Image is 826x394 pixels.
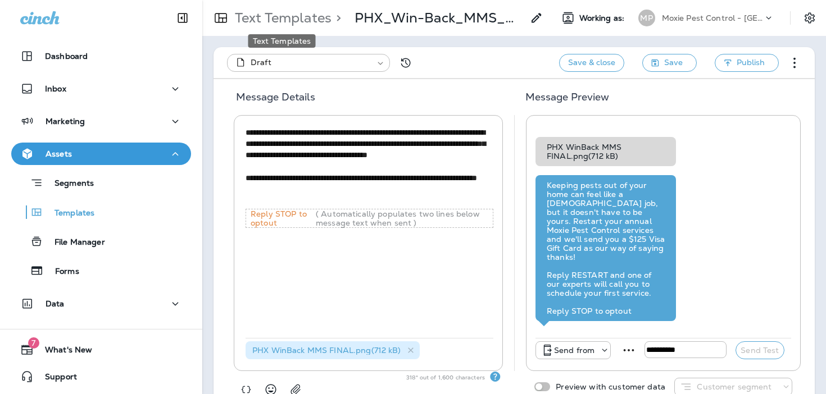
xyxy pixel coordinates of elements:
div: PHX WinBack MMS FINAL.png(712 kB) [246,341,420,359]
button: Inbox [11,77,191,100]
p: Preview with customer data [550,382,665,391]
p: Segments [43,178,94,190]
h5: Message Preview [512,88,806,115]
p: Data [46,299,65,308]
span: Draft [251,57,271,68]
p: Text Templates [230,10,332,26]
button: Collapse Sidebar [167,7,198,29]
span: Support [34,372,77,386]
p: File Manager [43,237,105,248]
button: Settings [800,8,820,28]
span: What's New [34,345,92,359]
p: Send from [554,346,594,355]
p: Marketing [46,117,85,126]
span: Publish [737,56,765,70]
p: Forms [44,267,79,277]
button: Dashboard [11,45,191,67]
button: 7What's New [11,338,191,361]
button: Support [11,365,191,388]
p: 318 * out of 1,600 characters [406,373,489,382]
button: Save [642,54,697,72]
p: Reply STOP to optout [246,209,316,227]
button: View Changelog [394,52,417,74]
p: ( Automatically populates two lines below message text when sent ) [316,209,493,227]
p: > [332,10,341,26]
p: Moxie Pest Control - [GEOGRAPHIC_DATA] [662,13,763,22]
span: PHX WinBack MMS FINAL.png ( 712 kB ) [252,345,401,355]
button: Forms [11,259,191,282]
p: Inbox [45,84,66,93]
p: Dashboard [45,52,88,61]
div: Text Segments Text messages are billed per segment. A single segment is typically 160 characters,... [489,371,501,382]
p: Templates [43,208,94,219]
p: Customer segment [697,382,771,391]
span: Working as: [579,13,627,23]
button: Save & close [559,54,624,72]
button: Marketing [11,110,191,132]
button: Segments [11,171,191,195]
p: Assets [46,149,72,158]
div: PHX WinBack MMS FINAL.png ( 712 kB ) [535,137,676,166]
div: Keeping pests out of your home can feel like a [DEMOGRAPHIC_DATA] job, but it doesn't have to be ... [547,181,665,315]
span: 7 [28,337,39,349]
button: Assets [11,143,191,165]
p: PHX_Win-Back_MMS_Q3_2025 [355,10,523,26]
div: Text Templates [248,34,316,48]
button: File Manager [11,230,191,253]
span: Save [664,56,683,70]
button: Data [11,292,191,315]
div: MP [638,10,655,26]
button: Templates [11,200,191,224]
button: Publish [715,54,779,72]
h5: Message Details [223,88,512,115]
